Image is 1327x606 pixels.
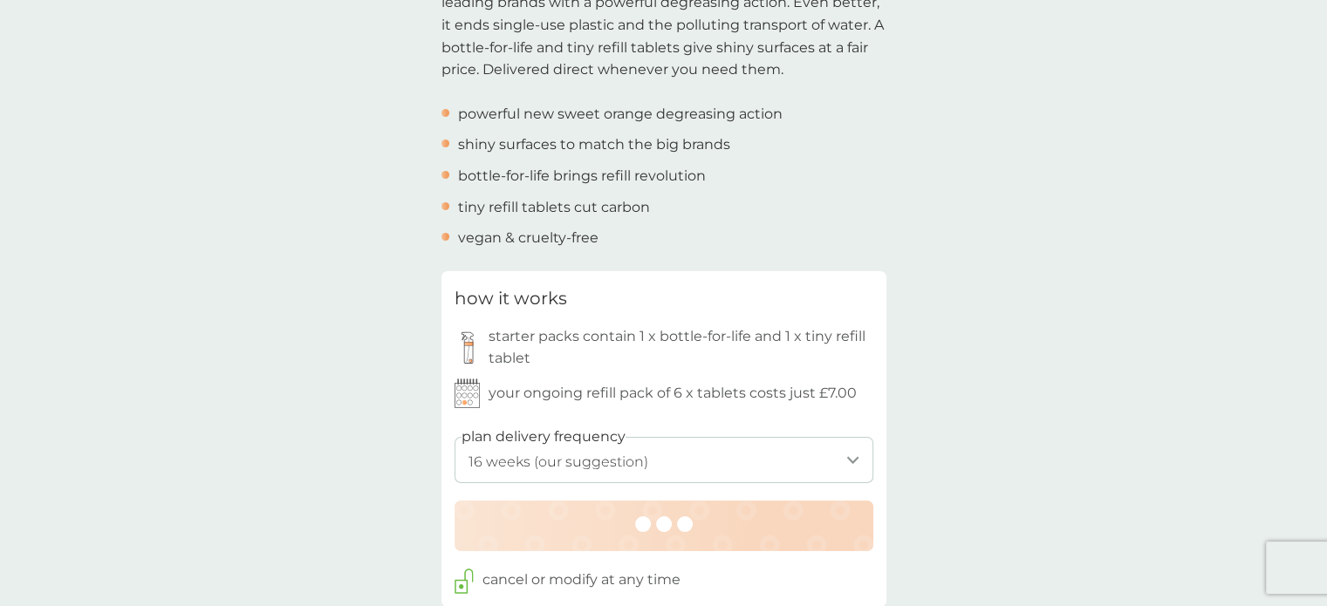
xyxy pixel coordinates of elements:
h3: how it works [455,284,567,312]
p: shiny surfaces to match the big brands [458,133,730,156]
p: tiny refill tablets cut carbon [458,196,650,219]
p: bottle-for-life brings refill revolution [458,165,706,187]
p: starter packs contain 1 x bottle-for-life and 1 x tiny refill tablet [489,325,873,370]
p: powerful new sweet orange degreasing action [458,103,783,126]
p: cancel or modify at any time [482,569,681,591]
label: plan delivery frequency [462,426,626,448]
p: vegan & cruelty-free [458,227,599,249]
p: your ongoing refill pack of 6 x tablets costs just £7.00 [489,382,857,405]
